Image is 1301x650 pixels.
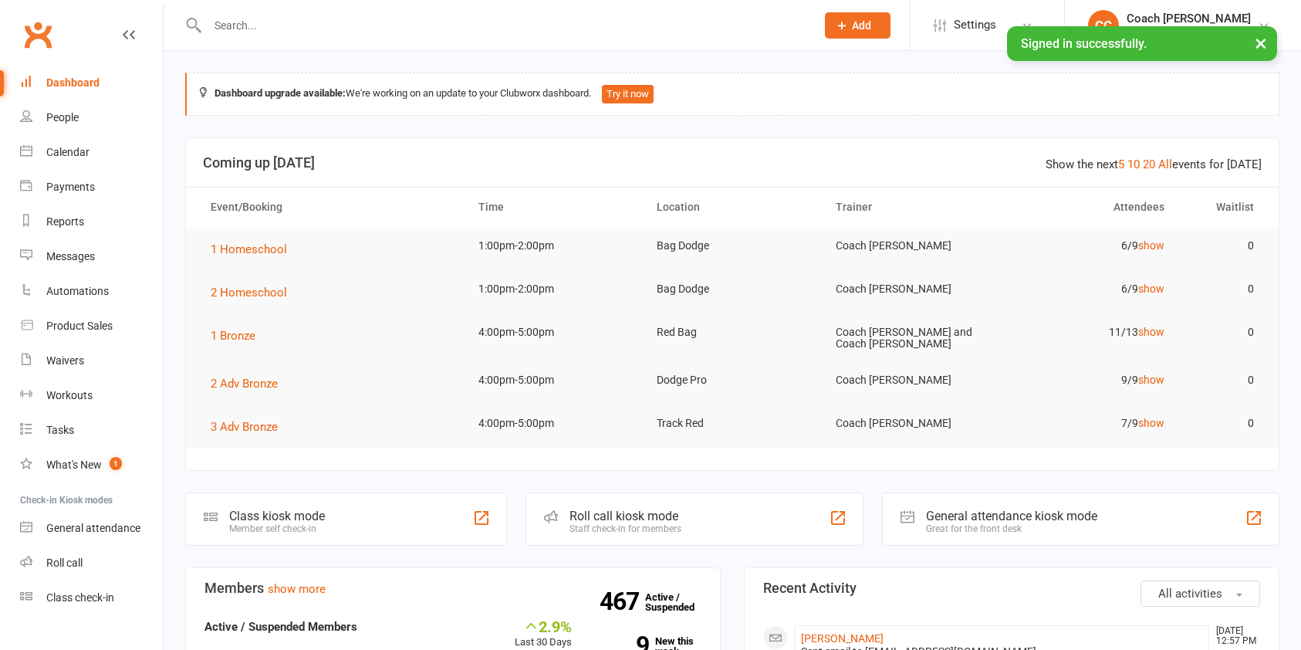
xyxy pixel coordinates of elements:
[825,12,890,39] button: Add
[46,76,100,89] div: Dashboard
[1138,239,1164,252] a: show
[643,405,821,442] td: Track Red
[20,546,163,581] a: Roll call
[211,240,298,259] button: 1 Homeschool
[1021,36,1147,51] span: Signed in successfully.
[926,523,1097,534] div: Great for the front desk
[1143,157,1155,171] a: 20
[926,509,1097,523] div: General attendance kiosk mode
[822,362,1000,398] td: Coach [PERSON_NAME]
[211,418,289,436] button: 3 Adv Bronze
[20,239,163,274] a: Messages
[1000,188,1178,227] th: Attendees
[20,448,163,482] a: What's New1
[1118,157,1124,171] a: 5
[203,15,805,36] input: Search...
[46,250,95,262] div: Messages
[211,329,255,343] span: 1 Bronze
[46,522,140,534] div: General attendance
[211,283,298,302] button: 2 Homeschool
[822,405,1000,442] td: Coach [PERSON_NAME]
[1140,581,1260,607] button: All activities
[20,511,163,546] a: General attendance kiosk mode
[110,457,122,470] span: 1
[46,354,84,367] div: Waivers
[1158,587,1222,601] span: All activities
[1178,271,1268,307] td: 0
[643,314,821,350] td: Red Bag
[569,509,681,523] div: Roll call kiosk mode
[46,111,79,124] div: People
[645,581,713,624] a: 467Active / Suspended
[1000,362,1178,398] td: 9/9
[211,420,278,434] span: 3 Adv Bronze
[46,285,109,297] div: Automations
[46,389,93,401] div: Workouts
[1000,228,1178,264] td: 6/9
[643,362,821,398] td: Dodge Pro
[1158,157,1172,171] a: All
[1127,157,1140,171] a: 10
[1127,25,1258,39] div: Jummps Parkwood Pty Ltd
[203,155,1262,171] h3: Coming up [DATE]
[1127,12,1258,25] div: Coach [PERSON_NAME]
[211,374,289,393] button: 2 Adv Bronze
[46,557,83,569] div: Roll call
[204,581,701,596] h3: Members
[20,378,163,413] a: Workouts
[20,344,163,378] a: Waivers
[1000,314,1178,350] td: 11/13
[197,188,465,227] th: Event/Booking
[465,228,643,264] td: 1:00pm-2:00pm
[19,15,57,54] a: Clubworx
[229,523,325,534] div: Member self check-in
[46,215,84,228] div: Reports
[822,314,1000,363] td: Coach [PERSON_NAME] and Coach [PERSON_NAME]
[569,523,681,534] div: Staff check-in for members
[954,8,996,42] span: Settings
[801,632,884,645] a: [PERSON_NAME]
[268,582,326,596] a: show more
[1247,26,1275,59] button: ×
[20,100,163,135] a: People
[1138,283,1164,295] a: show
[465,362,643,398] td: 4:00pm-5:00pm
[46,181,95,193] div: Payments
[1000,271,1178,307] td: 6/9
[1088,10,1119,41] div: CC
[822,228,1000,264] td: Coach [PERSON_NAME]
[20,309,163,344] a: Product Sales
[211,242,287,256] span: 1 Homeschool
[20,205,163,239] a: Reports
[46,146,90,158] div: Calendar
[465,188,643,227] th: Time
[1208,626,1259,646] time: [DATE] 12:57 PM
[1138,326,1164,338] a: show
[465,314,643,350] td: 4:00pm-5:00pm
[1178,362,1268,398] td: 0
[211,286,287,300] span: 2 Homeschool
[20,274,163,309] a: Automations
[185,73,1279,116] div: We're working on an update to your Clubworx dashboard.
[1138,417,1164,429] a: show
[763,581,1260,596] h3: Recent Activity
[602,85,654,103] button: Try it now
[215,87,346,99] strong: Dashboard upgrade available:
[20,66,163,100] a: Dashboard
[643,188,821,227] th: Location
[20,135,163,170] a: Calendar
[1000,405,1178,442] td: 7/9
[46,459,102,471] div: What's New
[1178,228,1268,264] td: 0
[46,424,74,436] div: Tasks
[46,320,113,332] div: Product Sales
[1046,155,1262,174] div: Show the next events for [DATE]
[204,620,357,634] strong: Active / Suspended Members
[20,170,163,205] a: Payments
[643,271,821,307] td: Bag Dodge
[1138,374,1164,386] a: show
[1178,188,1268,227] th: Waitlist
[1178,314,1268,350] td: 0
[852,19,871,32] span: Add
[46,591,114,604] div: Class check-in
